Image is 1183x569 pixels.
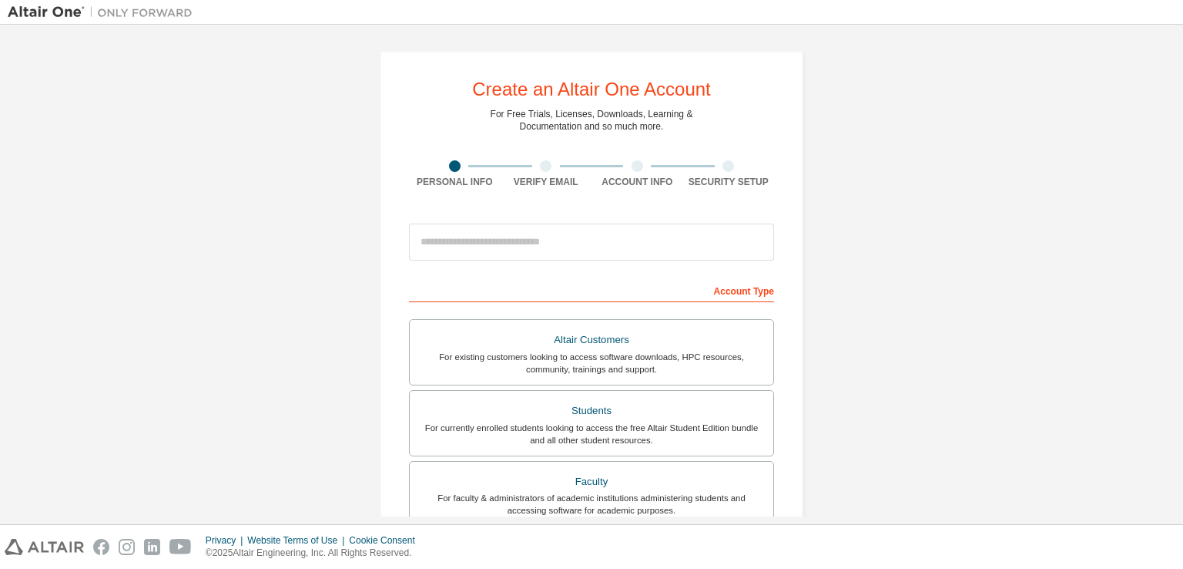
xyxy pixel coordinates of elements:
[206,534,247,547] div: Privacy
[8,5,200,20] img: Altair One
[419,351,764,375] div: For existing customers looking to access software downloads, HPC resources, community, trainings ...
[472,80,711,99] div: Create an Altair One Account
[206,547,424,560] p: © 2025 Altair Engineering, Inc. All Rights Reserved.
[409,278,774,302] div: Account Type
[683,176,775,188] div: Security Setup
[501,176,592,188] div: Verify Email
[419,492,764,517] div: For faculty & administrators of academic institutions administering students and accessing softwa...
[419,422,764,446] div: For currently enrolled students looking to access the free Altair Student Edition bundle and all ...
[419,329,764,351] div: Altair Customers
[144,539,160,555] img: linkedin.svg
[93,539,109,555] img: facebook.svg
[247,534,349,547] div: Website Terms of Use
[419,471,764,493] div: Faculty
[491,108,693,133] div: For Free Trials, Licenses, Downloads, Learning & Documentation and so much more.
[169,539,192,555] img: youtube.svg
[409,176,501,188] div: Personal Info
[349,534,424,547] div: Cookie Consent
[119,539,135,555] img: instagram.svg
[591,176,683,188] div: Account Info
[419,400,764,422] div: Students
[5,539,84,555] img: altair_logo.svg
